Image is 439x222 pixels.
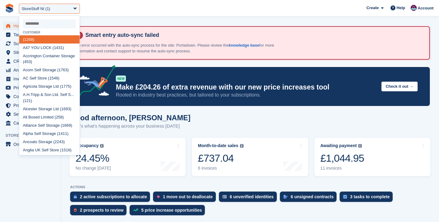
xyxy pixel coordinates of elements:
[76,42,289,54] p: An error occurred with the auto-sync process for the site: Portadown. Please review the for more ...
[3,30,58,39] a: menu
[70,205,130,218] a: 2 prospects to review
[153,192,219,205] a: 1 move out to deallocate
[198,152,243,164] div: £737.04
[340,192,396,205] a: 3 tasks to complete
[19,121,80,129] div: Alliance Self Storage (1669)
[70,123,191,130] p: Here's what's happening across your business [DATE]
[13,39,50,48] span: Subscriptions
[198,166,243,171] div: 6 invoices
[19,52,80,66] div: Accrington Container Storage (453)
[76,166,111,171] div: No change [DATE]
[13,66,50,74] span: Analytics
[19,129,80,138] div: Alpha Self Storage (1411)
[5,132,61,139] span: Storefront
[133,209,138,211] img: price_increase_opportunities-93ffe204e8149a01c8c9dc8f82e8f89637d9d84a8eef4429ea346261dce0b2c0.svg
[418,5,434,11] span: Account
[381,82,418,92] button: Check it out →
[116,92,377,98] p: Rooted in industry best practices, but tailored to your subscriptions.
[19,44,80,52] div: A47 YOU LOCK (1431)
[3,39,58,48] a: menu
[83,32,424,39] h4: Smart entry auto-sync failed
[70,185,430,189] p: ACTIONS
[13,75,50,83] span: Invoices
[19,138,80,146] div: Ancoats Storage (2243)
[157,195,160,199] img: move_outs_to_deallocate_icon-f764333ba52eb49d3ac5e1228854f67142a1ed5810a6f6cc68b1a99e826820c5.svg
[3,22,58,30] a: menu
[19,66,80,74] div: Acorn Self Storage (1763)
[19,83,80,91] div: Agricola Storage Ltd (1775)
[80,194,147,199] div: 2 active subscriptions to allocate
[116,76,126,82] div: NEW
[13,92,50,101] span: Coupons
[230,194,274,199] div: 6 unverified identities
[358,144,362,148] img: icon-info-grey-7440780725fd019a000dd9b08b2336e03edf1995a4989e88bcd33f0948082b44.svg
[3,48,58,57] a: menu
[350,194,390,199] div: 3 tasks to complete
[13,101,50,110] span: Protection
[13,110,50,118] span: Settings
[3,110,58,118] a: menu
[74,195,77,199] img: active_subscription_to_allocate_icon-d502201f5373d7db506a760aba3b589e785aa758c864c3986d89f69b8ff3...
[291,194,334,199] div: 6 unsigned contracts
[3,75,58,83] a: menu
[397,5,405,11] span: Help
[192,138,308,176] a: Month-to-date sales £737.04 6 invoices
[141,208,202,213] div: 5 price increase opportunities
[219,192,280,205] a: 6 unverified identities
[163,194,212,199] div: 1 move out to deallocate
[19,91,80,105] div: A.H.Tripp & Son Ltd. Self S... (121)
[198,143,238,148] div: Month-to-date sales
[19,105,80,113] div: Alcester Storage Ltd (1693)
[19,146,80,154] div: Anglia UK Self Store (1516)
[13,48,50,57] span: Sites
[13,83,50,92] span: Pricing
[130,205,208,218] a: 5 price increase opportunities
[3,140,58,149] a: menu
[70,114,191,122] h1: Good afternoon, [PERSON_NAME]
[320,166,364,171] div: 11 invoices
[411,5,417,11] img: Brian Young
[13,30,50,39] span: Tasks
[280,192,340,205] a: 6 unsigned contracts
[116,83,377,92] p: Make £204.26 of extra revenue with our new price increases tool
[13,140,50,149] span: Online Store
[343,195,347,199] img: task-75834270c22a3079a89374b754ae025e5fb1db73e45f91037f5363f120a921f8.svg
[19,35,80,44] div: (1268)
[240,144,244,148] img: icon-info-grey-7440780725fd019a000dd9b08b2336e03edf1995a4989e88bcd33f0948082b44.svg
[76,152,111,164] div: 24.45%
[320,143,357,148] div: Awaiting payment
[3,57,58,65] a: menu
[3,101,58,110] a: menu
[19,31,80,34] div: Customer
[74,208,77,212] img: prospect-51fa495bee0391a8d652442698ab0144808aea92771e9ea1ae160a38d050c398.svg
[70,138,186,176] a: Occupancy 24.45% No change [DATE]
[19,74,80,83] div: AC Self Store (1546)
[22,6,50,12] div: StoreStuff NI (1)
[13,57,50,65] span: CRM
[366,5,379,11] span: Create
[100,144,104,148] img: icon-info-grey-7440780725fd019a000dd9b08b2336e03edf1995a4989e88bcd33f0948082b44.svg
[3,92,58,101] a: menu
[3,66,58,74] a: menu
[3,119,58,127] a: menu
[80,208,123,213] div: 2 prospects to review
[3,83,58,92] a: menu
[223,195,227,199] img: verify_identity-adf6edd0f0f0b5bbfe63781bf79b02c33cf7c696d77639b501bdc392416b5a36.svg
[284,195,288,199] img: contract_signature_icon-13c848040528278c33f63329250d36e43548de30e8caae1d1a13099fd9432cc5.svg
[320,152,364,164] div: £1,044.95
[229,43,259,48] a: knowledge base
[13,119,50,127] span: Capital
[73,65,116,100] img: price-adjustments-announcement-icon-8257ccfd72463d97f412b2fc003d46551f7dbcb40ab6d574587a9cd5c0d94...
[314,138,430,176] a: Awaiting payment £1,044.95 11 invoices
[5,4,14,13] img: stora-icon-8386f47178a22dfd0bd8f6a31ec36ba5ce8667c1dd55bd0f319d3a0aa187defe.svg
[19,113,80,121] div: All Boxed Limited (258)
[76,143,98,148] div: Occupancy
[13,22,50,30] span: Home
[70,192,153,205] a: 2 active subscriptions to allocate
